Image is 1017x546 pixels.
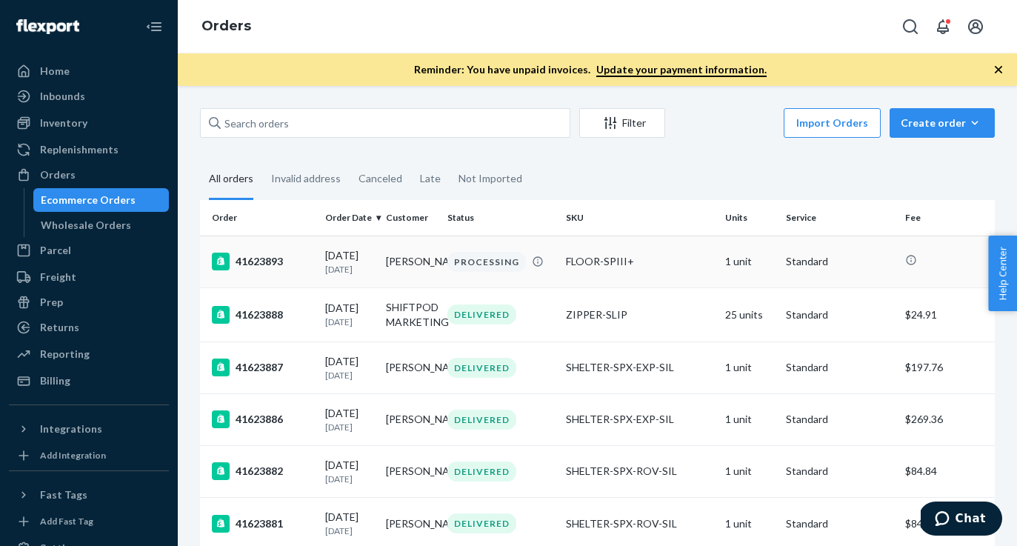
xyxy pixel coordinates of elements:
div: 41623893 [212,253,313,270]
td: [PERSON_NAME] [380,342,441,393]
td: $269.36 [899,393,995,445]
p: [DATE] [325,525,374,537]
a: Parcel [9,239,169,262]
p: Standard [786,464,893,479]
td: 1 unit [719,445,780,497]
button: Close Navigation [139,12,169,41]
button: Create order [890,108,995,138]
div: 41623887 [212,359,313,376]
div: Invalid address [271,159,341,198]
p: Standard [786,360,893,375]
div: Reporting [40,347,90,362]
td: SHIFTPOD MARKETING [380,287,441,342]
a: Replenishments [9,138,169,162]
div: Filter [580,116,664,130]
div: Canceled [359,159,402,198]
button: Filter [579,108,665,138]
div: Ecommerce Orders [41,193,136,207]
div: [DATE] [325,248,374,276]
div: Prep [40,295,63,310]
div: 41623886 [212,410,313,428]
a: Ecommerce Orders [33,188,170,212]
button: Open account menu [961,12,990,41]
p: Standard [786,254,893,269]
th: Units [719,200,780,236]
button: Help Center [988,236,1017,311]
div: Fast Tags [40,487,87,502]
th: Fee [899,200,995,236]
td: 1 unit [719,393,780,445]
div: PROCESSING [447,252,526,272]
a: Add Integration [9,447,169,465]
a: Prep [9,290,169,314]
div: Integrations [40,422,102,436]
a: Home [9,59,169,83]
ol: breadcrumbs [190,5,263,48]
p: [DATE] [325,421,374,433]
div: [DATE] [325,510,374,537]
div: Add Integration [40,449,106,462]
td: $24.91 [899,287,995,342]
th: Order Date [319,200,380,236]
button: Fast Tags [9,483,169,507]
p: Standard [786,307,893,322]
button: Import Orders [784,108,881,138]
td: 25 units [719,287,780,342]
p: Standard [786,516,893,531]
a: Orders [201,18,251,34]
div: Customer [386,211,435,224]
div: [DATE] [325,301,374,328]
div: SHELTER-SPX-EXP-SIL [566,412,713,427]
div: [DATE] [325,406,374,433]
div: ZIPPER-SLIP [566,307,713,322]
th: Order [200,200,319,236]
div: DELIVERED [447,304,516,324]
div: [DATE] [325,354,374,382]
p: Standard [786,412,893,427]
td: [PERSON_NAME] [380,445,441,497]
a: Freight [9,265,169,289]
td: [PERSON_NAME] [380,393,441,445]
div: SHELTER-SPX-EXP-SIL [566,360,713,375]
div: SHELTER-SPX-ROV-SIL [566,464,713,479]
button: Open notifications [928,12,958,41]
td: 1 unit [719,342,780,393]
th: SKU [560,200,719,236]
td: [PERSON_NAME] [380,236,441,287]
td: $197.76 [899,342,995,393]
img: Flexport logo [16,19,79,34]
div: All orders [209,159,253,200]
input: Search orders [200,108,570,138]
div: 41623881 [212,515,313,533]
td: 1 unit [719,236,780,287]
div: Home [40,64,70,79]
a: Billing [9,369,169,393]
p: [DATE] [325,369,374,382]
div: Orders [40,167,76,182]
div: DELIVERED [447,410,516,430]
a: Reporting [9,342,169,366]
a: Wholesale Orders [33,213,170,237]
p: Reminder: You have unpaid invoices. [414,62,767,77]
button: Open Search Box [896,12,925,41]
th: Status [441,200,561,236]
a: Orders [9,163,169,187]
a: Inbounds [9,84,169,108]
div: Returns [40,320,79,335]
div: [DATE] [325,458,374,485]
a: Add Fast Tag [9,513,169,530]
div: Create order [901,116,984,130]
a: Inventory [9,111,169,135]
td: $84.84 [899,445,995,497]
div: Inbounds [40,89,85,104]
div: Add Fast Tag [40,515,93,527]
div: Replenishments [40,142,119,157]
div: FLOOR-SPIII+ [566,254,713,269]
div: Wholesale Orders [41,218,131,233]
div: DELIVERED [447,462,516,482]
th: Service [780,200,899,236]
iframe: Opens a widget where you can chat to one of our agents [921,502,1002,539]
div: SHELTER-SPX-ROV-SIL [566,516,713,531]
